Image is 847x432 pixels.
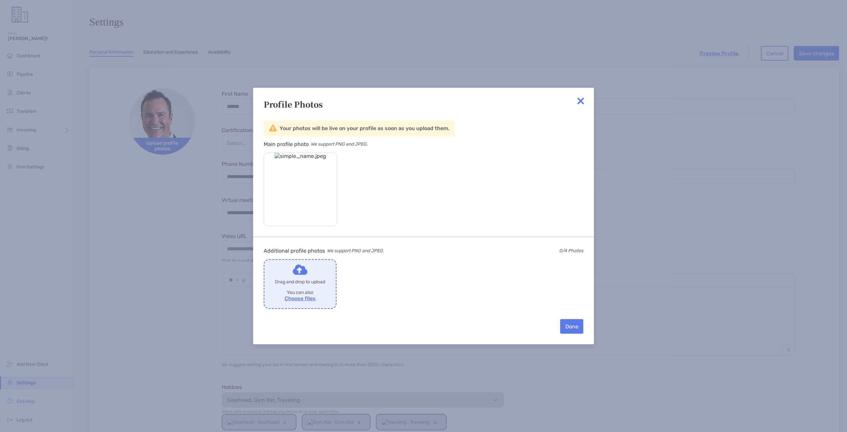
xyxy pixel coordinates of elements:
img: simple_name.jpeg [275,153,326,226]
img: close modal icon [574,94,587,108]
div: Profile Photos [264,98,583,110]
button: Done [560,319,583,334]
img: Notification icon [269,124,277,131]
b: Additional profile photos [264,248,325,254]
b: Main profile photo [264,141,309,147]
p: We support PNG and JPEG. [264,248,583,254]
span: 0 /4 Photos [559,248,583,254]
p: We support PNG and JPEG. [264,141,583,147]
div: Your photos will be live on your profile as soon as you upload them. [280,124,449,132]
